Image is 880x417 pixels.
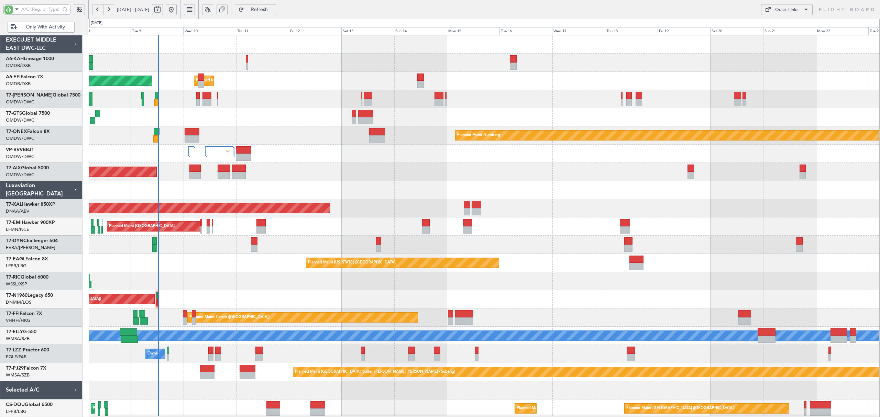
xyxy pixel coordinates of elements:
[6,299,31,305] a: DNMM/LOS
[6,129,27,134] span: T7-ONEX
[605,27,658,35] div: Thu 18
[6,166,21,170] span: T7-AIX
[225,150,230,153] img: arrow-gray.svg
[236,27,288,35] div: Thu 11
[499,27,552,35] div: Tue 16
[6,147,23,152] span: VP-BVV
[6,329,23,334] span: T7-ELLY
[6,348,49,352] a: T7-LZZIPraetor 600
[21,4,60,14] input: A/C (Reg. or Type)
[18,25,72,30] span: Only With Activity
[710,27,763,35] div: Sat 20
[6,111,50,116] a: T7-GTSGlobal 7500
[761,4,813,15] button: Quick Links
[6,75,21,79] span: A6-EFI
[816,27,868,35] div: Mon 22
[183,27,236,35] div: Wed 10
[626,403,735,414] div: Planned Maint [GEOGRAPHIC_DATA] ([GEOGRAPHIC_DATA])
[6,257,48,261] a: T7-EAGLFalcon 8X
[6,275,48,280] a: T7-RICGlobal 6000
[117,7,149,13] span: [DATE] - [DATE]
[6,317,30,324] a: VHHH/HKG
[6,281,27,287] a: WSSL/XSP
[6,117,34,123] a: OMDW/DWC
[235,4,276,15] button: Refresh
[147,349,159,359] div: Owner
[457,130,500,140] div: Planned Maint Nurnberg
[6,75,43,79] a: A6-EFIFalcon 7X
[6,354,26,360] a: EGLF/FAB
[6,220,55,225] a: T7-EMIHawker 900XP
[6,56,24,61] span: A6-KAH
[6,208,29,214] a: DNAA/ABV
[6,366,46,371] a: T7-PJ29Falcon 7X
[6,293,53,298] a: T7-N1960Legacy 650
[93,403,201,414] div: Planned Maint [GEOGRAPHIC_DATA] ([GEOGRAPHIC_DATA])
[6,408,26,415] a: LFPB/LBG
[6,329,36,334] a: T7-ELLYG-550
[91,20,102,26] div: [DATE]
[6,147,34,152] a: VP-BVVBBJ1
[394,27,447,35] div: Sun 14
[6,336,30,342] a: WMSA/SZB
[78,27,130,35] div: Mon 8
[6,135,34,142] a: OMDW/DWC
[6,402,25,407] span: CS-DOU
[6,81,31,87] a: OMDB/DXB
[6,93,53,98] span: T7-[PERSON_NAME]
[295,367,455,377] div: Planned Maint [GEOGRAPHIC_DATA] (Sultan [PERSON_NAME] [PERSON_NAME] - Subang)
[775,7,799,13] div: Quick Links
[658,27,710,35] div: Fri 19
[308,258,396,268] div: Planned Maint [US_STATE] ([GEOGRAPHIC_DATA])
[6,226,29,233] a: LFMN/NCE
[289,27,341,35] div: Fri 12
[6,154,34,160] a: OMDW/DWC
[6,111,22,116] span: T7-GTS
[6,220,22,225] span: T7-EMI
[6,245,55,251] a: EVRA/[PERSON_NAME]
[6,348,23,352] span: T7-LZZI
[6,311,20,316] span: T7-FFI
[6,238,23,243] span: T7-DYN
[245,7,274,12] span: Refresh
[6,366,24,371] span: T7-PJ29
[6,202,22,207] span: T7-XAL
[6,63,31,69] a: OMDB/DXB
[6,293,27,298] span: T7-N1960
[6,99,34,105] a: OMDW/DWC
[196,76,264,86] div: Planned Maint Dubai (Al Maktoum Intl)
[341,27,394,35] div: Sat 13
[552,27,605,35] div: Wed 17
[6,372,30,378] a: WMSA/SZB
[6,202,55,207] a: T7-XALHawker 850XP
[763,27,816,35] div: Sun 21
[6,238,58,243] a: T7-DYNChallenger 604
[6,263,26,269] a: LFPB/LBG
[189,312,269,323] div: Planned Maint Tianjin ([GEOGRAPHIC_DATA])
[6,56,54,61] a: A6-KAHLineage 1000
[8,22,75,33] button: Only With Activity
[109,221,175,232] div: Planned Maint [GEOGRAPHIC_DATA]
[131,27,183,35] div: Tue 9
[6,311,42,316] a: T7-FFIFalcon 7X
[6,402,53,407] a: CS-DOUGlobal 6500
[6,166,49,170] a: T7-AIXGlobal 5000
[447,27,499,35] div: Mon 15
[6,172,34,178] a: OMDW/DWC
[6,129,50,134] a: T7-ONEXFalcon 8X
[6,93,80,98] a: T7-[PERSON_NAME]Global 7500
[6,275,21,280] span: T7-RIC
[517,403,625,414] div: Planned Maint [GEOGRAPHIC_DATA] ([GEOGRAPHIC_DATA])
[6,257,25,261] span: T7-EAGL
